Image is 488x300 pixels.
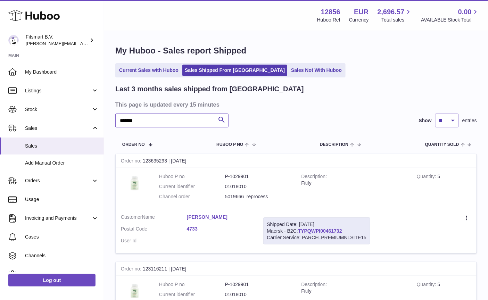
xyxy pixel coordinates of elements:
dt: Name [121,214,187,222]
span: 2,696.57 [378,7,405,17]
div: Huboo Ref [317,17,340,23]
span: 0.00 [458,7,472,17]
dd: 5019666_reprocess [225,193,291,200]
span: Channels [25,252,99,259]
strong: 12856 [321,7,340,17]
div: Currency [349,17,369,23]
span: Usage [25,196,99,203]
img: 128561739542540.png [121,173,149,193]
a: Sales Shipped From [GEOGRAPHIC_DATA] [182,65,287,76]
span: Stock [25,106,91,113]
strong: Order no [121,266,143,273]
strong: Description [301,174,327,181]
a: Log out [8,274,96,286]
span: My Dashboard [25,69,99,75]
dt: User Id [121,237,187,244]
span: [PERSON_NAME][EMAIL_ADDRESS][DOMAIN_NAME] [26,41,139,46]
span: Customer [121,214,142,220]
span: Order No [122,142,145,147]
span: Listings [25,87,91,94]
span: Quantity Sold [425,142,459,147]
dd: 01018010 [225,183,291,190]
a: 0.00 AVAILABLE Stock Total [421,7,480,23]
span: Huboo P no [216,142,243,147]
span: Orders [25,177,91,184]
span: Invoicing and Payments [25,215,91,222]
div: Shipped Date: [DATE] [267,221,367,228]
span: Add Manual Order [25,160,99,166]
a: 4733 [187,226,253,232]
div: Carrier Service: PARCELPREMIUMNLSITE15 [267,234,367,241]
dd: 01018010 [225,291,291,298]
div: Maersk - B2C: [263,217,371,245]
span: Cases [25,234,99,240]
span: entries [462,117,477,124]
a: Current Sales with Huboo [117,65,181,76]
h1: My Huboo - Sales report Shipped [115,45,477,56]
div: Fitsmart B.V. [26,34,88,47]
span: Sales [25,125,91,132]
dt: Current identifier [159,291,225,298]
span: Total sales [381,17,412,23]
strong: Order no [121,158,143,165]
div: 123116211 | [DATE] [116,262,477,276]
h3: This page is updated every 15 minutes [115,101,475,108]
div: Fitify [301,288,406,294]
dt: Huboo P no [159,281,225,288]
div: Fitify [301,180,406,186]
dt: Channel order [159,193,225,200]
strong: Description [301,282,327,289]
dd: P-1029901 [225,281,291,288]
div: 123635293 | [DATE] [116,154,477,168]
span: AVAILABLE Stock Total [421,17,480,23]
dt: Current identifier [159,183,225,190]
a: TYPQWPI00461732 [298,228,342,234]
strong: Quantity [417,282,438,289]
img: jonathan@leaderoo.com [8,35,19,45]
dt: Huboo P no [159,173,225,180]
strong: Quantity [417,174,438,181]
td: 5 [412,168,477,209]
label: Show [419,117,432,124]
a: Sales Not With Huboo [289,65,344,76]
h2: Last 3 months sales shipped from [GEOGRAPHIC_DATA] [115,84,304,94]
span: Sales [25,143,99,149]
span: Settings [25,271,99,278]
a: 2,696.57 Total sales [378,7,413,23]
span: Description [320,142,348,147]
a: [PERSON_NAME] [187,214,253,220]
strong: EUR [354,7,369,17]
dd: P-1029901 [225,173,291,180]
dt: Postal Code [121,226,187,234]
